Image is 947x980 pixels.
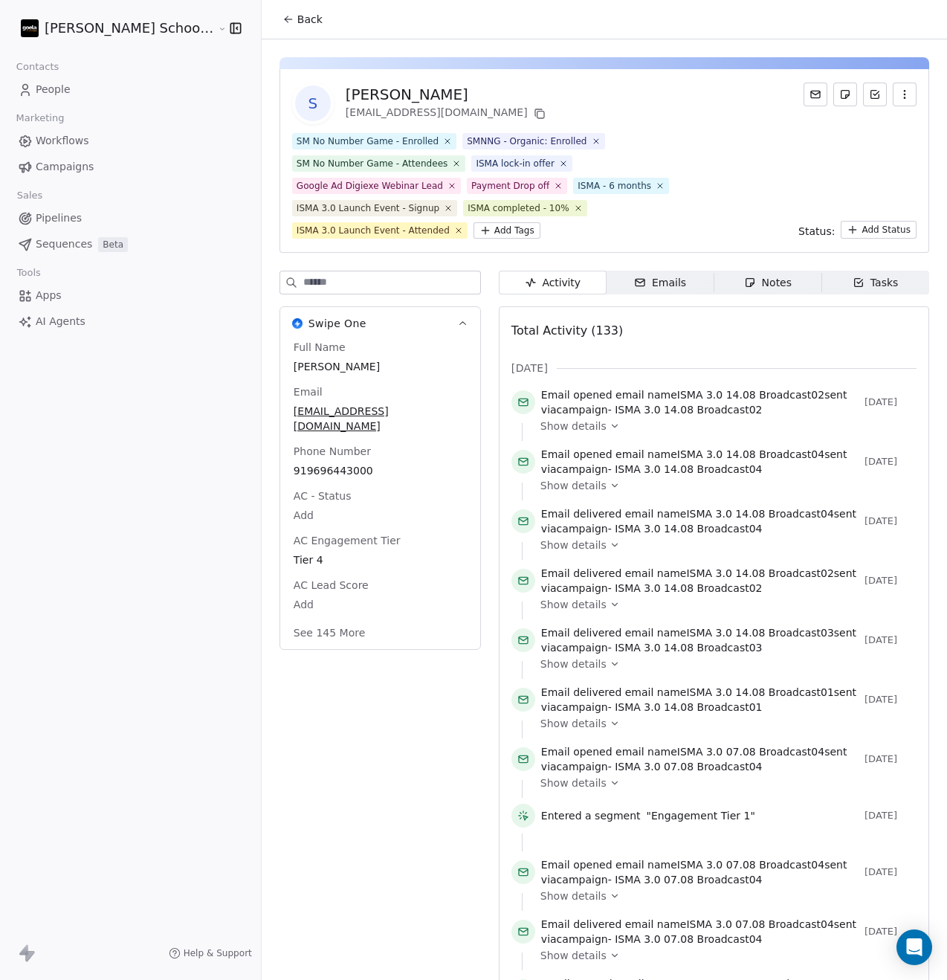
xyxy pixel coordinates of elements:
span: Apps [36,288,62,303]
a: Show details [540,478,906,493]
span: email name sent via campaign - [541,566,859,596]
span: Show details [540,538,607,552]
img: Zeeshan%20Neck%20Print%20Dark.png [21,19,39,37]
span: Email opened [541,389,613,401]
div: SMNNG - Organic: Enrolled [467,135,586,148]
span: Email opened [541,746,613,758]
span: Entered a segment [541,808,641,823]
span: Help & Support [184,947,252,959]
span: Status: [798,224,835,239]
span: ISMA 3.0 14.08 Broadcast04 [677,448,824,460]
span: Show details [540,948,607,963]
span: Back [297,12,323,27]
span: email name sent via campaign - [541,625,859,655]
div: Google Ad Digiexe Webinar Lead [297,179,443,193]
span: ISMA 3.0 14.08 Broadcast02 [686,567,833,579]
div: Tasks [853,275,899,291]
span: [DATE] [511,361,548,375]
span: Show details [540,419,607,433]
div: ISMA completed - 10% [468,202,569,215]
span: Email delivered [541,508,621,520]
span: Sequences [36,236,92,252]
a: Workflows [12,129,249,153]
span: Email delivered [541,567,621,579]
span: Show details [540,716,607,731]
span: Pipelines [36,210,82,226]
span: Workflows [36,133,89,149]
div: ISMA lock-in offer [476,157,555,170]
span: Beta [98,237,128,252]
span: email name sent via campaign - [541,917,859,947]
span: AI Agents [36,314,85,329]
span: Email [291,384,326,399]
span: Tier 4 [294,552,467,567]
a: Help & Support [169,947,252,959]
span: ISMA 3.0 07.08 Broadcast04 [615,874,762,886]
span: [DATE] [864,926,917,938]
span: Show details [540,776,607,790]
div: Emails [634,275,686,291]
span: [DATE] [864,456,917,468]
span: Email opened [541,448,613,460]
span: ISMA 3.0 14.08 Broadcast04 [615,523,762,535]
span: Show details [540,478,607,493]
a: Show details [540,657,906,671]
span: ISMA 3.0 07.08 Broadcast04 [615,933,762,945]
span: ISMA 3.0 14.08 Broadcast02 [615,582,762,594]
span: ISMA 3.0 07.08 Broadcast04 [615,761,762,773]
div: SM No Number Game - Attendees [297,157,448,170]
a: Campaigns [12,155,249,179]
button: Add Tags [473,222,540,239]
span: Marketing [10,107,71,129]
span: email name sent via campaign - [541,447,859,477]
span: S [295,86,331,121]
button: [PERSON_NAME] School of Finance LLP [18,16,207,41]
span: Email delivered [541,686,621,698]
span: Contacts [10,56,65,78]
span: [DATE] [864,634,917,646]
span: email name sent via campaign - [541,506,859,536]
button: Add Status [841,221,917,239]
a: AI Agents [12,309,249,334]
span: Total Activity (133) [511,323,623,338]
span: Show details [540,657,607,671]
span: ISMA 3.0 14.08 Broadcast04 [615,463,762,475]
div: Payment Drop off [471,179,549,193]
span: Show details [540,889,607,903]
span: Add [294,597,467,612]
span: email name sent via campaign - [541,744,859,774]
span: AC - Status [291,489,355,503]
span: Email delivered [541,918,621,930]
span: [PERSON_NAME] [294,359,467,374]
div: Notes [744,275,792,291]
span: ISMA 3.0 07.08 Broadcast04 [677,859,824,871]
span: [DATE] [864,753,917,765]
span: ISMA 3.0 14.08 Broadcast02 [677,389,824,401]
a: Pipelines [12,206,249,231]
img: Swipe One [292,318,303,329]
span: ISMA 3.0 07.08 Broadcast04 [686,918,833,930]
span: [EMAIL_ADDRESS][DOMAIN_NAME] [294,404,467,433]
a: Show details [540,889,906,903]
div: Swipe OneSwipe One [280,340,480,649]
span: Campaigns [36,159,94,175]
span: [DATE] [864,866,917,878]
div: [EMAIL_ADDRESS][DOMAIN_NAME] [346,105,549,123]
span: email name sent via campaign - [541,857,859,887]
a: Show details [540,597,906,612]
span: [DATE] [864,396,917,408]
span: email name sent via campaign - [541,685,859,715]
span: People [36,82,71,97]
a: Show details [540,716,906,731]
span: email name sent via campaign - [541,387,859,417]
div: SM No Number Game - Enrolled [297,135,439,148]
span: Tools [10,262,47,284]
span: [PERSON_NAME] School of Finance LLP [45,19,214,38]
div: Open Intercom Messenger [896,929,932,965]
span: Email opened [541,859,613,871]
span: [DATE] [864,575,917,587]
span: ISMA 3.0 14.08 Broadcast04 [686,508,833,520]
button: See 145 More [285,619,374,646]
span: Swipe One [308,316,366,331]
span: Sales [10,184,49,207]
